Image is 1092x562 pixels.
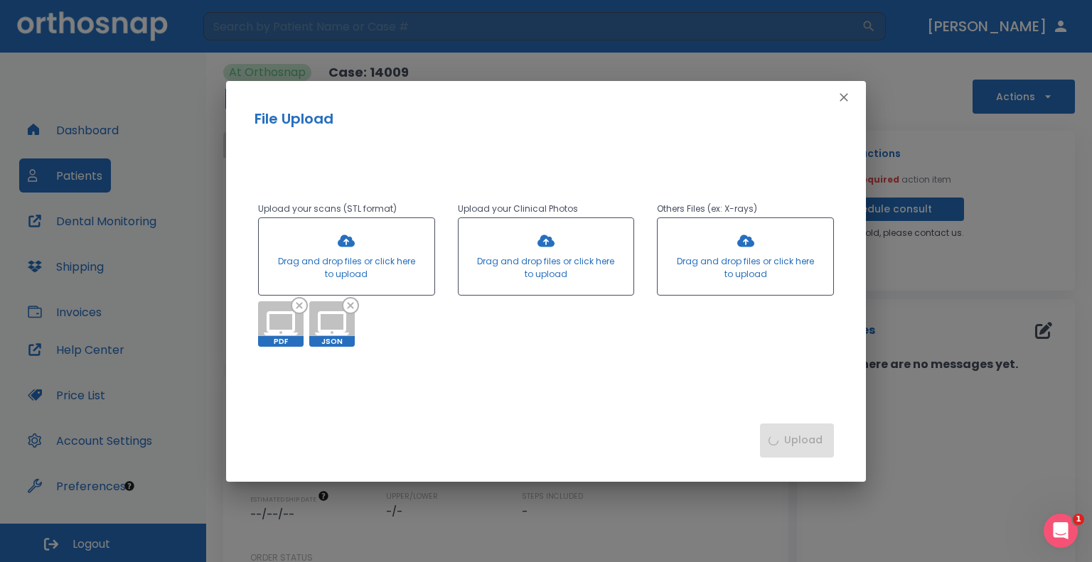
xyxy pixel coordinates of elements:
p: Upload your Clinical Photos [458,200,635,217]
span: 1 [1073,514,1084,525]
iframe: Intercom live chat [1044,514,1078,548]
h2: File Upload [255,108,837,129]
span: PDF [258,336,304,347]
p: Upload your scans (STL format) [258,200,435,217]
p: Others Files (ex: X-rays) [657,200,834,217]
span: JSON [309,336,355,347]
